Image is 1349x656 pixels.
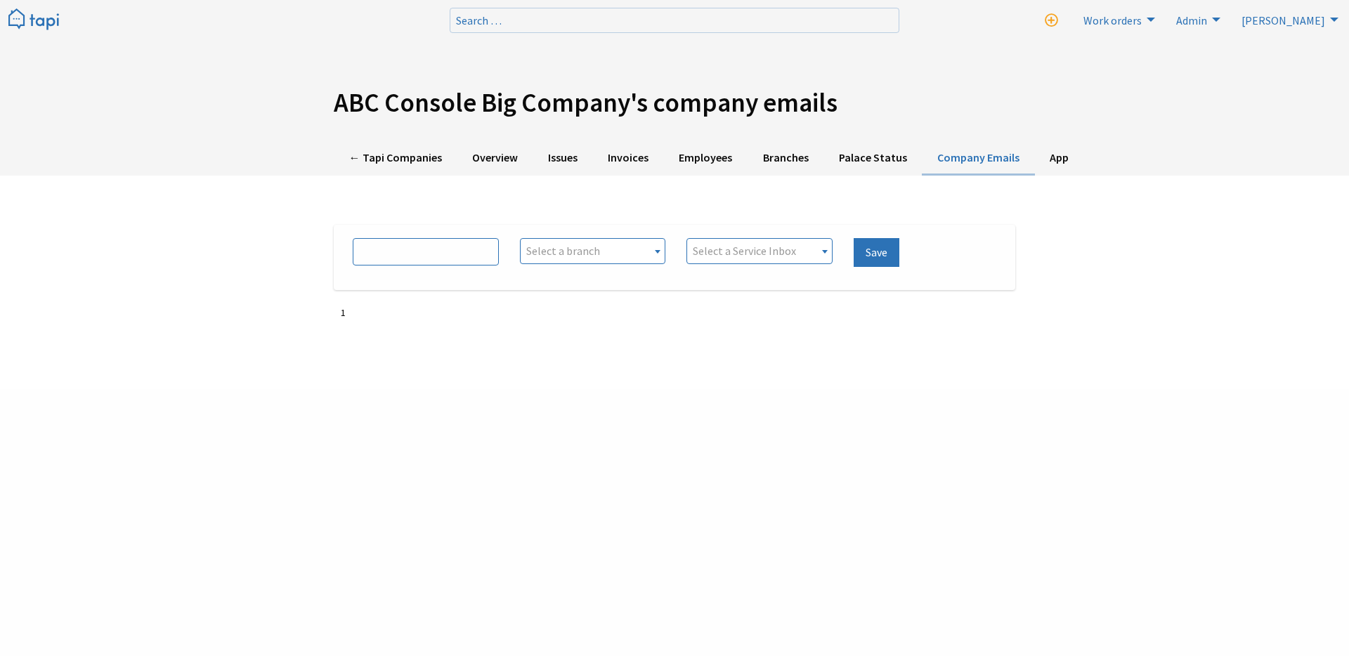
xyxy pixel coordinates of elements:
[334,87,1015,119] h1: ABC Console Big Company's company emails
[1045,14,1058,27] i: New work order
[823,141,922,176] a: Palace Status
[854,238,899,266] button: Save
[748,141,823,176] a: Branches
[922,141,1034,176] a: Company Emails
[664,141,748,176] a: Employees
[1075,8,1159,31] a: Work orders
[533,141,592,176] a: Issues
[1233,8,1342,31] li: Rebekah
[1242,13,1325,27] span: [PERSON_NAME]
[593,141,664,176] a: Invoices
[693,244,796,258] span: Select a Service Inbox
[334,304,353,322] a: 1
[1168,8,1224,31] a: Admin
[526,244,600,258] span: Select a branch
[1083,13,1142,27] span: Work orders
[457,141,533,176] a: Overview
[1233,8,1342,31] a: [PERSON_NAME]
[1035,141,1084,176] a: App
[456,13,502,27] span: Search …
[1176,13,1207,27] span: Admin
[334,141,457,176] a: ← Tapi Companies
[8,8,59,32] img: Tapi logo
